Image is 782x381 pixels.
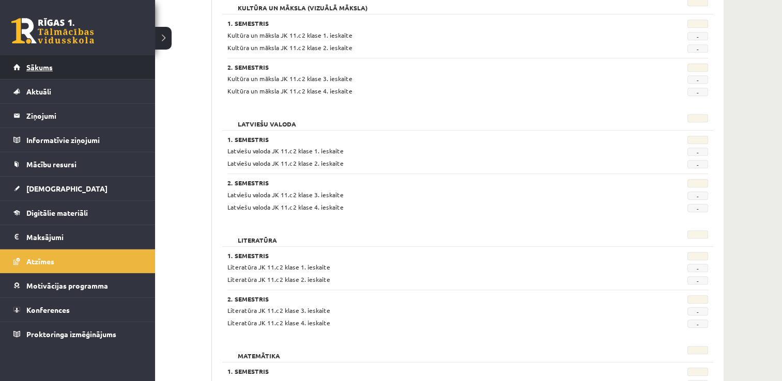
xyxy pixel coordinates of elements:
span: - [687,44,708,53]
span: Mācību resursi [26,160,76,169]
a: Motivācijas programma [13,274,142,297]
span: - [687,88,708,96]
h3: 2. Semestris [227,63,625,71]
a: Atzīmes [13,249,142,273]
a: Informatīvie ziņojumi [13,128,142,152]
span: - [687,160,708,168]
h3: 2. Semestris [227,295,625,303]
h3: 1. Semestris [227,368,625,375]
span: Atzīmes [26,257,54,266]
h3: 2. Semestris [227,179,625,186]
a: Mācību resursi [13,152,142,176]
span: Kultūra un māksla JK 11.c2 klase 4. ieskaite [227,87,352,95]
span: Latviešu valoda JK 11.c2 klase 4. ieskaite [227,203,344,211]
span: Kultūra un māksla JK 11.c2 klase 2. ieskaite [227,43,352,52]
span: Latviešu valoda JK 11.c2 klase 3. ieskaite [227,190,344,199]
legend: Informatīvie ziņojumi [26,128,142,152]
span: - [687,276,708,284]
span: Proktoringa izmēģinājums [26,329,116,339]
h3: 1. Semestris [227,20,625,27]
span: Konferences [26,305,70,314]
span: Literatūra JK 11.c2 klase 4. ieskaite [227,319,330,327]
a: Maksājumi [13,225,142,249]
a: Digitālie materiāli [13,201,142,225]
span: Kultūra un māksla JK 11.c2 klase 3. ieskaite [227,74,352,83]
h2: Literatūra [227,230,287,241]
span: Aktuāli [26,87,51,96]
span: - [687,307,708,315]
span: - [687,192,708,200]
h2: Latviešu valoda [227,114,306,124]
a: Rīgas 1. Tālmācības vidusskola [11,18,94,44]
span: Literatūra JK 11.c2 klase 2. ieskaite [227,275,330,283]
legend: Maksājumi [26,225,142,249]
span: - [687,264,708,272]
span: - [687,32,708,40]
a: Sākums [13,55,142,79]
a: Ziņojumi [13,104,142,128]
legend: Ziņojumi [26,104,142,128]
h2: Matemātika [227,346,290,356]
a: Aktuāli [13,80,142,103]
span: Digitālie materiāli [26,208,88,217]
span: Motivācijas programma [26,281,108,290]
span: - [687,75,708,84]
span: Latviešu valoda JK 11.c2 klase 2. ieskaite [227,159,344,167]
span: - [687,320,708,328]
h3: 1. Semestris [227,252,625,259]
span: Literatūra JK 11.c2 klase 1. ieskaite [227,263,330,271]
a: Proktoringa izmēģinājums [13,322,142,346]
span: Latviešu valoda JK 11.c2 klase 1. ieskaite [227,147,344,155]
span: - [687,148,708,156]
span: Sākums [26,62,53,72]
span: - [687,204,708,212]
span: Kultūra un māksla JK 11.c2 klase 1. ieskaite [227,31,352,39]
a: Konferences [13,298,142,322]
span: Literatūra JK 11.c2 klase 3. ieskaite [227,306,330,314]
span: [DEMOGRAPHIC_DATA] [26,184,108,193]
h3: 1. Semestris [227,136,625,143]
a: [DEMOGRAPHIC_DATA] [13,177,142,200]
